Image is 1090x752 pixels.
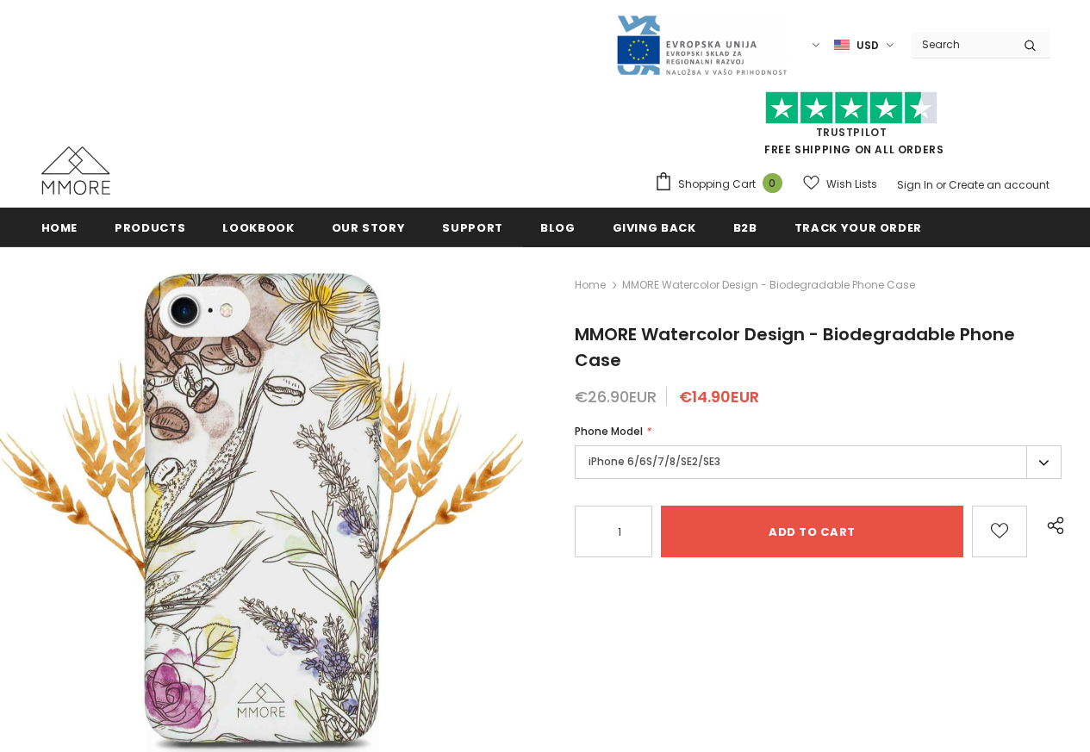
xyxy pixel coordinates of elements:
[575,322,1015,372] span: MMORE Watercolor Design - Biodegradable Phone Case
[332,208,406,246] a: Our Story
[794,208,922,246] a: Track your order
[794,220,922,236] span: Track your order
[615,14,788,77] img: Javni Razpis
[816,125,888,140] a: Trustpilot
[622,275,915,295] span: MMORE Watercolor Design - Biodegradable Phone Case
[765,91,937,125] img: Trust Pilot Stars
[115,220,185,236] span: Products
[897,177,933,192] a: Sign In
[442,208,503,246] a: support
[222,208,294,246] a: Lookbook
[41,208,78,246] a: Home
[442,220,503,236] span: support
[613,220,696,236] span: Giving back
[661,506,963,557] input: Add to cart
[826,176,877,193] span: Wish Lists
[834,38,850,53] img: USD
[912,32,1011,57] input: Search Site
[540,208,576,246] a: Blog
[936,177,946,192] span: or
[654,99,1050,157] span: FREE SHIPPING ON ALL ORDERS
[678,176,756,193] span: Shopping Cart
[949,177,1050,192] a: Create an account
[115,208,185,246] a: Products
[856,37,879,54] span: USD
[679,386,759,407] span: €14.90EUR
[575,275,606,295] a: Home
[733,208,757,246] a: B2B
[332,220,406,236] span: Our Story
[615,37,788,52] a: Javni Razpis
[613,208,696,246] a: Giving back
[763,173,782,193] span: 0
[654,171,791,197] a: Shopping Cart 0
[540,220,576,236] span: Blog
[222,220,294,236] span: Lookbook
[575,445,1062,479] label: iPhone 6/6S/7/8/SE2/SE3
[803,169,877,199] a: Wish Lists
[575,386,657,407] span: €26.90EUR
[733,220,757,236] span: B2B
[41,146,110,195] img: MMORE Cases
[575,424,643,438] span: Phone Model
[41,220,78,236] span: Home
